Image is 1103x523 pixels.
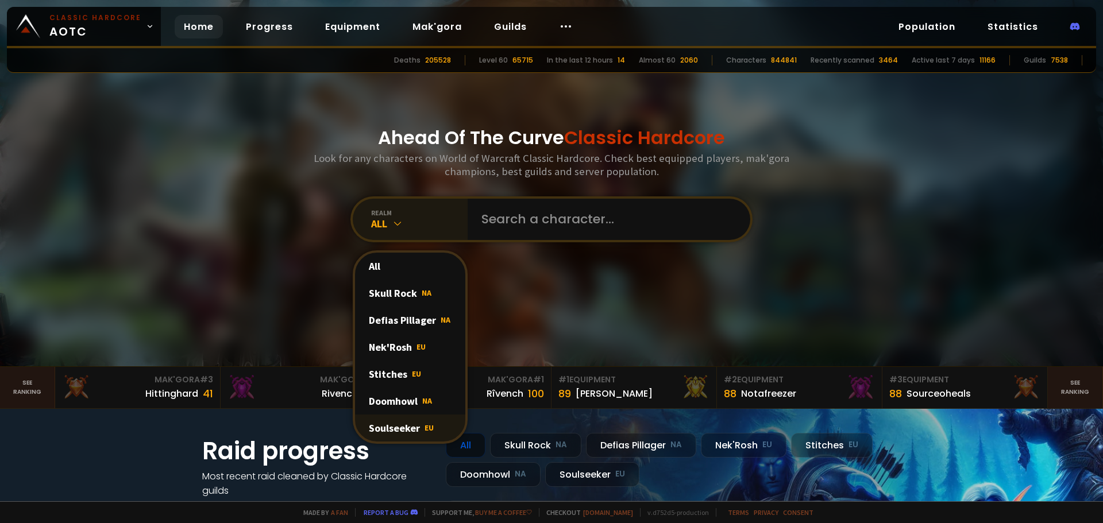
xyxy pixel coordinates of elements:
[331,508,348,517] a: a fan
[726,55,766,65] div: Characters
[670,439,682,451] small: NA
[441,315,450,325] span: NA
[7,7,161,46] a: Classic HardcoreAOTC
[237,15,302,38] a: Progress
[393,374,544,386] div: Mak'Gora
[791,433,873,458] div: Stitches
[425,423,434,433] span: EU
[889,15,965,38] a: Population
[556,439,567,451] small: NA
[62,374,213,386] div: Mak'Gora
[680,55,698,65] div: 2060
[386,367,551,408] a: Mak'Gora#1Rîvench100
[221,367,386,408] a: Mak'Gora#2Rivench100
[446,462,541,487] div: Doomhowl
[724,374,737,385] span: # 2
[564,125,725,150] span: Classic Hardcore
[422,396,432,406] span: NA
[422,288,431,298] span: NA
[145,386,198,401] div: Hittinghard
[539,508,633,517] span: Checkout
[364,508,408,517] a: Report a bug
[618,55,625,65] div: 14
[979,55,996,65] div: 11166
[355,334,465,361] div: Nek'Rosh
[907,386,971,401] div: Sourceoheals
[475,199,736,240] input: Search a character...
[889,386,902,401] div: 88
[533,374,544,385] span: # 1
[762,439,772,451] small: EU
[879,55,898,65] div: 3464
[1048,367,1103,408] a: Seeranking
[202,498,277,512] a: See all progress
[322,386,358,401] div: Rivench
[371,208,468,217] div: realm
[640,508,709,517] span: v. d752d5 - production
[1051,55,1068,65] div: 7538
[512,55,533,65] div: 65715
[741,386,796,401] div: Notafreezer
[771,55,797,65] div: 844841
[1024,55,1046,65] div: Guilds
[558,374,709,386] div: Equipment
[547,55,613,65] div: In the last 12 hours
[296,508,348,517] span: Made by
[639,55,676,65] div: Almost 60
[378,124,725,152] h1: Ahead Of The Curve
[889,374,1040,386] div: Equipment
[558,374,569,385] span: # 1
[912,55,975,65] div: Active last 7 days
[728,508,749,517] a: Terms
[487,386,523,401] div: Rîvench
[55,367,221,408] a: Mak'Gora#3Hittinghard41
[724,386,736,401] div: 88
[515,468,526,480] small: NA
[485,15,536,38] a: Guilds
[490,433,581,458] div: Skull Rock
[783,508,813,517] a: Consent
[200,374,213,385] span: # 3
[583,508,633,517] a: [DOMAIN_NAME]
[412,369,421,379] span: EU
[551,367,717,408] a: #1Equipment89[PERSON_NAME]
[355,361,465,388] div: Stitches
[882,367,1048,408] a: #3Equipment88Sourceoheals
[528,386,544,401] div: 100
[309,152,794,178] h3: Look for any characters on World of Warcraft Classic Hardcore. Check best equipped players, mak'g...
[227,374,379,386] div: Mak'Gora
[355,253,465,280] div: All
[717,367,882,408] a: #2Equipment88Notafreezer
[479,55,508,65] div: Level 60
[425,508,532,517] span: Support me,
[849,439,858,451] small: EU
[754,508,778,517] a: Privacy
[355,414,465,441] div: Soulseeker
[446,433,485,458] div: All
[202,469,432,498] h4: Most recent raid cleaned by Classic Hardcore guilds
[558,386,571,401] div: 89
[175,15,223,38] a: Home
[403,15,471,38] a: Mak'gora
[394,55,421,65] div: Deaths
[203,386,213,401] div: 41
[355,388,465,414] div: Doomhowl
[355,280,465,307] div: Skull Rock
[416,342,426,352] span: EU
[978,15,1047,38] a: Statistics
[889,374,903,385] span: # 3
[355,307,465,334] div: Defias Pillager
[576,386,653,401] div: [PERSON_NAME]
[545,462,639,487] div: Soulseeker
[586,433,696,458] div: Defias Pillager
[615,468,625,480] small: EU
[811,55,874,65] div: Recently scanned
[724,374,875,386] div: Equipment
[316,15,389,38] a: Equipment
[425,55,451,65] div: 205528
[701,433,786,458] div: Nek'Rosh
[49,13,141,23] small: Classic Hardcore
[202,433,432,469] h1: Raid progress
[371,217,468,230] div: All
[49,13,141,40] span: AOTC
